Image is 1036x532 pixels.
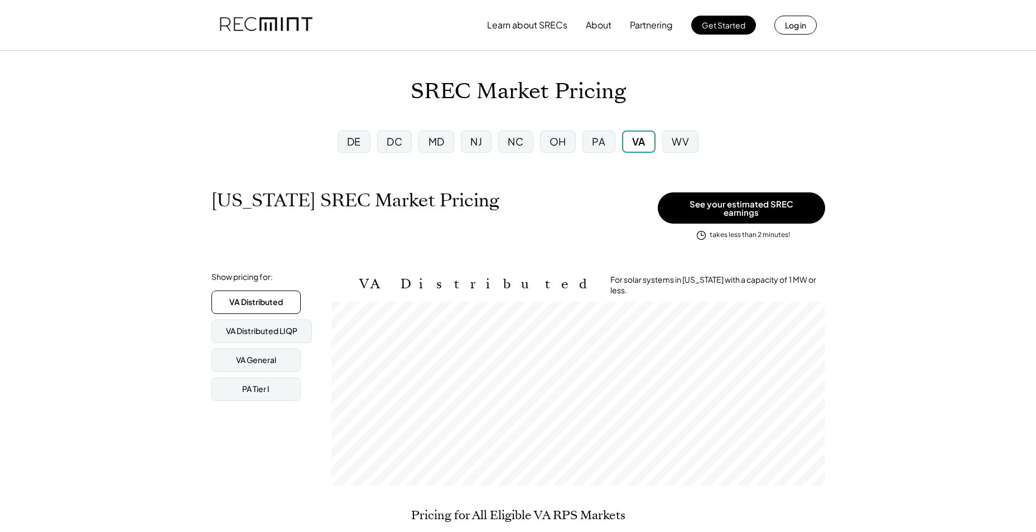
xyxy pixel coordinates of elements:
div: PA Tier I [242,384,269,395]
button: See your estimated SREC earnings [658,192,825,224]
div: VA [632,134,645,148]
div: takes less than 2 minutes! [710,230,790,240]
img: recmint-logotype%403x.png [220,6,312,44]
h1: [US_STATE] SREC Market Pricing [211,190,499,211]
div: NC [508,134,523,148]
h2: VA Distributed [359,276,594,292]
div: NJ [470,134,482,148]
button: Partnering [630,14,673,36]
div: DE [347,134,361,148]
button: Get Started [691,16,756,35]
div: Show pricing for: [211,272,273,283]
button: Log in [774,16,817,35]
div: VA Distributed LIQP [226,326,297,337]
h1: SREC Market Pricing [411,79,626,105]
button: About [586,14,611,36]
div: MD [428,134,445,148]
div: PA [592,134,605,148]
div: WV [672,134,689,148]
h2: Pricing for All Eligible VA RPS Markets [411,508,625,523]
div: VA Distributed [229,297,283,308]
div: OH [550,134,566,148]
button: Learn about SRECs [487,14,567,36]
div: VA General [236,355,276,366]
div: DC [387,134,402,148]
div: For solar systems in [US_STATE] with a capacity of 1 MW or less. [610,274,825,296]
